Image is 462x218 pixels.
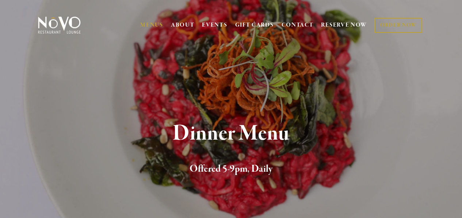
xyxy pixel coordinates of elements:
[140,22,163,29] a: MENUS
[48,122,414,145] h1: Dinner Menu
[202,22,227,29] a: EVENTS
[282,18,314,32] a: CONTACT
[235,18,274,32] a: GIFT CARDS
[48,161,414,177] h2: Offered 5-9pm, Daily
[374,18,422,33] a: ORDER NOW
[321,18,367,32] a: RESERVE NOW
[171,22,195,29] a: ABOUT
[37,16,82,34] img: Novo Restaurant &amp; Lounge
